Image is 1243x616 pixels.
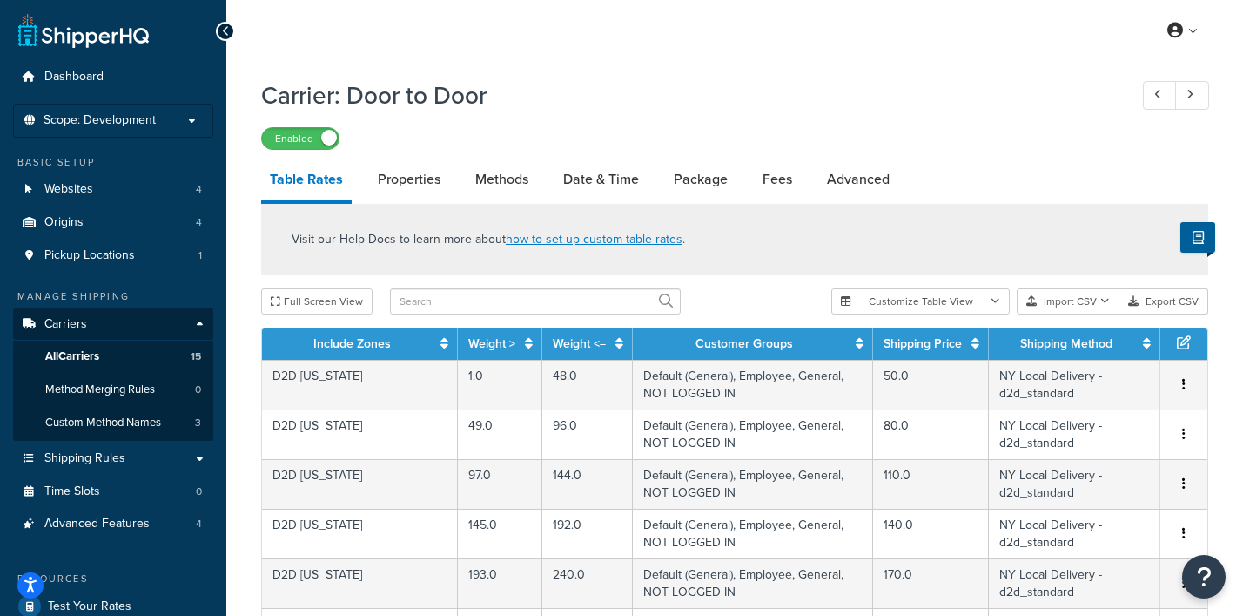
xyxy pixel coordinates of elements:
[458,558,542,608] td: 193.0
[13,476,213,508] li: Time Slots
[13,289,213,304] div: Manage Shipping
[13,508,213,540] a: Advanced Features4
[262,128,339,149] label: Enabled
[1143,81,1177,110] a: Previous Record
[989,558,1160,608] td: NY Local Delivery - d2d_standard
[542,509,633,558] td: 192.0
[542,459,633,509] td: 144.0
[44,484,100,499] span: Time Slots
[195,416,201,430] span: 3
[262,459,458,509] td: D2D [US_STATE]
[45,382,155,397] span: Method Merging Rules
[13,341,213,373] a: AllCarriers15
[369,159,449,200] a: Properties
[196,215,202,230] span: 4
[48,599,131,614] span: Test Your Rates
[458,459,542,509] td: 97.0
[13,407,213,439] a: Custom Method Names3
[196,517,202,531] span: 4
[754,159,801,200] a: Fees
[989,459,1160,509] td: NY Local Delivery - d2d_standard
[13,308,213,441] li: Carriers
[262,509,458,558] td: D2D [US_STATE]
[542,410,633,459] td: 96.0
[196,484,202,499] span: 0
[45,416,161,430] span: Custom Method Names
[468,335,515,353] a: Weight >
[1180,222,1215,253] button: Show Help Docs
[458,410,542,459] td: 49.0
[633,558,873,608] td: Default (General), Employee, General, NOT LOGGED IN
[13,206,213,239] a: Origins4
[44,517,150,531] span: Advanced Features
[13,508,213,540] li: Advanced Features
[13,476,213,508] a: Time Slots0
[1119,288,1208,315] button: Export CSV
[873,410,989,459] td: 80.0
[13,173,213,206] a: Websites4
[818,159,898,200] a: Advanced
[554,159,648,200] a: Date & Time
[873,360,989,410] td: 50.0
[633,410,873,459] td: Default (General), Employee, General, NOT LOGGED IN
[884,335,962,353] a: Shipping Price
[458,509,542,558] td: 145.0
[506,230,682,248] a: how to set up custom table rates
[13,308,213,341] a: Carriers
[262,410,458,459] td: D2D [US_STATE]
[196,182,202,197] span: 4
[13,443,213,475] a: Shipping Rules
[44,248,135,263] span: Pickup Locations
[44,215,84,230] span: Origins
[13,155,213,170] div: Basic Setup
[542,558,633,608] td: 240.0
[261,159,352,204] a: Table Rates
[261,78,1111,112] h1: Carrier: Door to Door
[44,70,104,85] span: Dashboard
[831,288,1010,315] button: Customize Table View
[44,182,93,197] span: Websites
[13,407,213,439] li: Custom Method Names
[191,349,201,364] span: 15
[390,288,681,315] input: Search
[1020,335,1112,353] a: Shipping Method
[44,317,87,332] span: Carriers
[195,382,201,397] span: 0
[542,360,633,410] td: 48.0
[262,360,458,410] td: D2D [US_STATE]
[633,360,873,410] td: Default (General), Employee, General, NOT LOGGED IN
[13,374,213,406] a: Method Merging Rules0
[989,509,1160,558] td: NY Local Delivery - d2d_standard
[198,248,202,263] span: 1
[262,558,458,608] td: D2D [US_STATE]
[553,335,606,353] a: Weight <=
[44,451,125,466] span: Shipping Rules
[1175,81,1209,110] a: Next Record
[695,335,793,353] a: Customer Groups
[13,572,213,586] div: Resources
[458,360,542,410] td: 1.0
[989,410,1160,459] td: NY Local Delivery - d2d_standard
[292,230,685,249] p: Visit our Help Docs to learn more about .
[665,159,736,200] a: Package
[633,459,873,509] td: Default (General), Employee, General, NOT LOGGED IN
[1017,288,1119,315] button: Import CSV
[873,558,989,608] td: 170.0
[873,459,989,509] td: 110.0
[13,240,213,272] li: Pickup Locations
[989,360,1160,410] td: NY Local Delivery - d2d_standard
[13,61,213,93] a: Dashboard
[13,374,213,406] li: Method Merging Rules
[467,159,537,200] a: Methods
[13,206,213,239] li: Origins
[45,349,99,364] span: All Carriers
[13,173,213,206] li: Websites
[13,240,213,272] a: Pickup Locations1
[44,113,156,128] span: Scope: Development
[633,509,873,558] td: Default (General), Employee, General, NOT LOGGED IN
[261,288,373,315] button: Full Screen View
[873,509,989,558] td: 140.0
[313,335,391,353] a: Include Zones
